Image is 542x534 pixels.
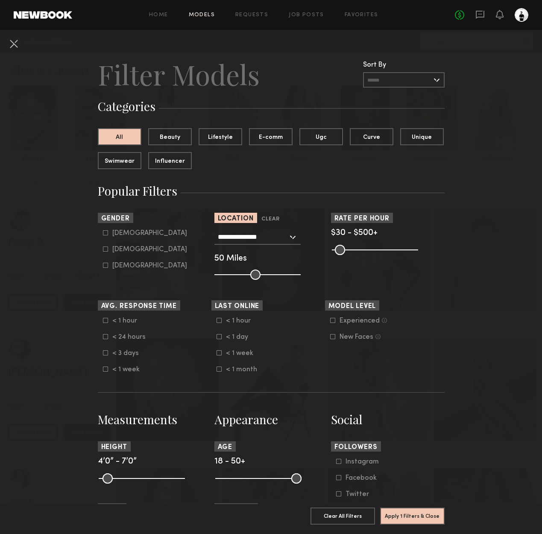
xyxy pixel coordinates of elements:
common-close-button: Cancel [7,37,21,52]
button: Unique [400,128,444,145]
button: Curve [350,128,393,145]
div: < 1 week [226,351,259,356]
button: Beauty [148,128,192,145]
div: Instagram [346,459,379,464]
h3: Categories [98,98,445,114]
span: Model Level [328,303,376,310]
div: < 1 month [226,367,259,372]
div: [DEMOGRAPHIC_DATA] [112,231,187,236]
button: Clear All Filters [311,508,375,525]
span: Last Online [215,303,260,310]
span: 4’0” - 7’0” [98,458,137,466]
div: Facebook [346,475,379,481]
span: $30 - $500+ [331,229,378,237]
span: Followers [334,444,378,451]
button: All [98,128,141,145]
div: < 1 hour [226,318,259,323]
button: Ugc [299,128,343,145]
div: Sort By [363,62,445,69]
div: New Faces [340,334,373,340]
h3: Popular Filters [98,183,445,199]
div: < 1 day [226,334,259,340]
div: [DEMOGRAPHIC_DATA] [112,263,187,268]
button: Influencer [148,152,192,169]
h3: Social [331,411,445,428]
div: [DEMOGRAPHIC_DATA] [112,247,187,252]
a: Favorites [345,12,378,18]
a: Job Posts [289,12,324,18]
button: Apply 1 Filters & Close [380,508,445,525]
span: Height [101,444,127,451]
div: Twitter [346,492,379,497]
div: Experienced [340,318,380,323]
span: 18 - 50+ [214,458,245,466]
span: Location [218,216,254,222]
button: E-comm [249,128,293,145]
a: Home [149,12,168,18]
span: Avg. Response Time [101,303,177,310]
h3: Measurements [98,411,211,428]
h3: Appearance [214,411,328,428]
button: Cancel [7,37,21,50]
h2: Filter Models [98,57,260,91]
div: < 24 hours [112,334,146,340]
div: 50 Miles [214,255,328,263]
button: Swimwear [98,152,141,169]
a: Requests [235,12,268,18]
div: < 1 hour [112,318,146,323]
button: Clear [261,214,280,224]
span: Gender [101,216,130,222]
div: < 1 week [112,367,146,372]
div: < 3 days [112,351,146,356]
span: Age [218,444,233,451]
a: Models [189,12,215,18]
button: Lifestyle [199,128,242,145]
span: Rate per Hour [334,216,390,222]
